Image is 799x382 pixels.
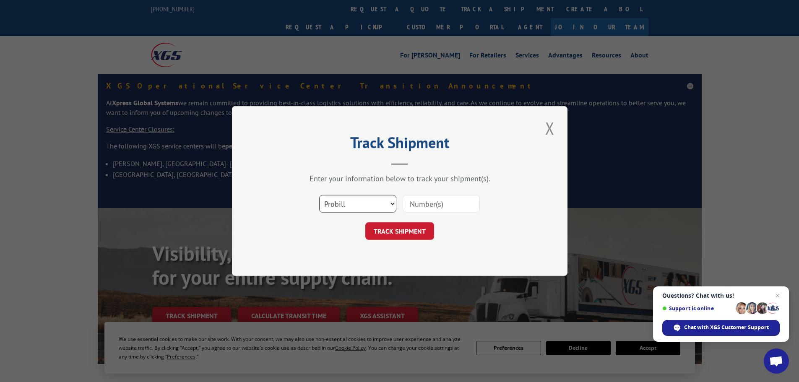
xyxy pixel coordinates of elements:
[543,117,557,140] button: Close modal
[662,305,733,312] span: Support is online
[662,292,780,299] span: Questions? Chat with us!
[662,320,780,336] span: Chat with XGS Customer Support
[403,195,480,213] input: Number(s)
[274,174,526,183] div: Enter your information below to track your shipment(s).
[365,222,434,240] button: TRACK SHIPMENT
[684,324,769,331] span: Chat with XGS Customer Support
[274,137,526,153] h2: Track Shipment
[764,348,789,374] a: Open chat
